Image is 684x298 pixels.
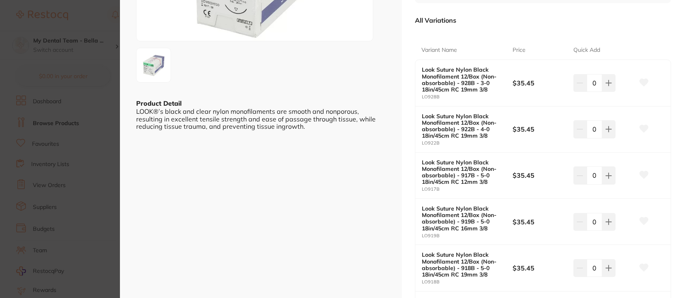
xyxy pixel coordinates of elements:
img: ay5wbmc [139,51,168,80]
b: Look Suture Nylon Black Monofilament 12/Box (Non-absorbable) - 917B - 5-0 18in/45cm RC 12mm 3/8 [422,159,504,185]
div: LOOK®’s black and clear nylon monofilaments are smooth and nonporous, resulting in excellent tens... [136,108,386,130]
b: Look Suture Nylon Black Monofilament 12/Box (Non-absorbable) - 918B - 5-0 18in/45cm RC 19mm 3/8 [422,251,504,277]
p: Quick Add [573,46,600,54]
small: LO922B [422,140,513,146]
small: LO919B [422,233,513,238]
b: $35.45 [513,264,567,272]
small: LO917B [422,187,513,192]
small: LO918B [422,279,513,285]
p: Variant Name [421,46,457,54]
b: Product Detail [136,99,182,107]
b: $35.45 [513,79,567,87]
p: All Variations [415,16,456,24]
b: $35.45 [513,171,567,180]
small: LO928B [422,94,513,100]
b: Look Suture Nylon Black Monofilament 12/Box (Non-absorbable) - 922B - 4-0 18in/45cm RC 19mm 3/8 [422,113,504,139]
b: Look Suture Nylon Black Monofilament 12/Box (Non-absorbable) - 919B - 5-0 18in/45cm RC 16mm 3/8 [422,205,504,231]
p: Price [513,46,526,54]
b: $35.45 [513,125,567,134]
b: $35.45 [513,217,567,226]
b: Look Suture Nylon Black Monofilament 12/Box (Non-absorbable) - 928B - 3-0 18in/45cm RC 19mm 3/8 [422,66,504,92]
